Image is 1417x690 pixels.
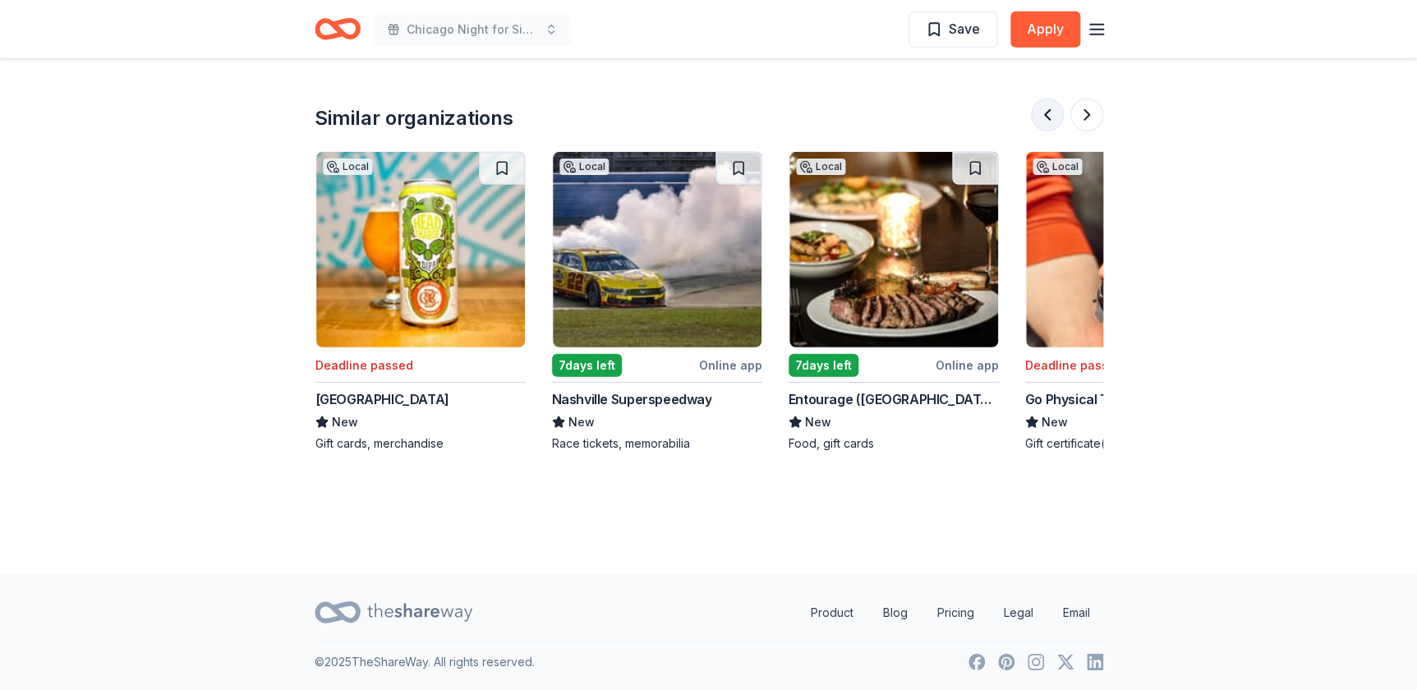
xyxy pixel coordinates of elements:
[924,596,987,629] a: Pricing
[315,10,361,48] a: Home
[909,11,997,48] button: Save
[798,596,867,629] a: Product
[1025,151,1235,452] a: Image for Go Physical TherapyLocalDeadline passedGo Physical TherapyNewGift certificate(s)
[805,412,831,432] span: New
[1026,152,1235,347] img: Image for Go Physical Therapy
[316,152,525,347] img: Image for Otter Creek
[699,355,762,375] div: Online app
[315,151,526,452] a: Image for Otter CreekLocalDeadline passed[GEOGRAPHIC_DATA]NewGift cards, merchandise
[1033,159,1082,175] div: Local
[1050,596,1103,629] a: Email
[323,159,372,175] div: Local
[1025,435,1235,452] div: Gift certificate(s)
[568,412,595,432] span: New
[949,18,980,39] span: Save
[1025,389,1152,409] div: Go Physical Therapy
[559,159,609,175] div: Local
[1042,412,1068,432] span: New
[991,596,1047,629] a: Legal
[870,596,921,629] a: Blog
[315,389,449,409] div: [GEOGRAPHIC_DATA]
[798,596,1103,629] nav: quick links
[315,652,535,672] p: © 2025 TheShareWay. All rights reserved.
[789,435,999,452] div: Food, gift cards
[796,159,845,175] div: Local
[1025,356,1123,375] div: Deadline passed
[552,151,762,452] a: Image for Nashville SuperspeedwayLocal7days leftOnline appNashville SuperspeedwayNewRace tickets,...
[936,355,999,375] div: Online app
[552,389,712,409] div: Nashville Superspeedway
[789,151,999,452] a: Image for Entourage (Downers Grove)Local7days leftOnline appEntourage ([GEOGRAPHIC_DATA])NewFood,...
[553,152,761,347] img: Image for Nashville Superspeedway
[332,412,358,432] span: New
[315,435,526,452] div: Gift cards, merchandise
[374,13,571,46] button: Chicago Night for Sight
[1010,11,1080,48] button: Apply
[789,354,858,377] div: 7 days left
[552,435,762,452] div: Race tickets, memorabilia
[552,354,622,377] div: 7 days left
[315,105,513,131] div: Similar organizations
[315,356,413,375] div: Deadline passed
[789,152,998,347] img: Image for Entourage (Downers Grove)
[407,20,538,39] span: Chicago Night for Sight
[789,389,999,409] div: Entourage ([GEOGRAPHIC_DATA])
